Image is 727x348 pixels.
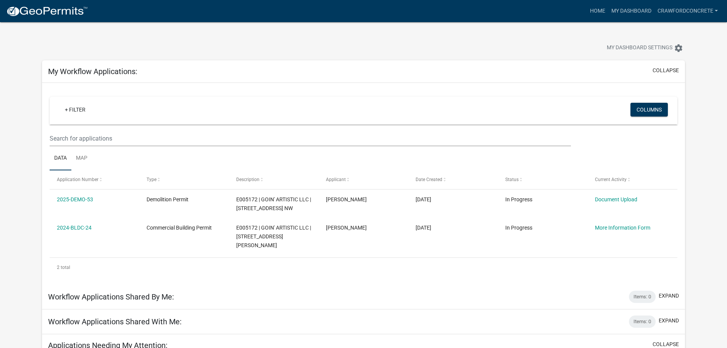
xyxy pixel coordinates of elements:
[326,196,367,202] span: Anthony Brett Crawford
[595,196,637,202] a: Document Upload
[587,4,608,18] a: Home
[629,316,656,328] div: Items: 0
[607,44,672,53] span: My Dashboard Settings
[50,131,571,146] input: Search for applications
[326,225,367,231] span: Anthony Brett Crawford
[236,177,260,182] span: Description
[319,170,408,189] datatable-header-cell: Applicant
[326,177,346,182] span: Applicant
[229,170,319,189] datatable-header-cell: Description
[653,66,679,74] button: collapse
[629,291,656,303] div: Items: 0
[498,170,587,189] datatable-header-cell: Status
[57,196,93,202] a: 2025-DEMO-53
[139,170,229,189] datatable-header-cell: Type
[147,177,156,182] span: Type
[48,67,137,76] h5: My Workflow Applications:
[608,4,654,18] a: My Dashboard
[659,317,679,325] button: expand
[408,170,498,189] datatable-header-cell: Date Created
[416,177,442,182] span: Date Created
[57,225,92,231] a: 2024-BLDC-24
[50,170,139,189] datatable-header-cell: Application Number
[48,317,182,326] h5: Workflow Applications Shared With Me:
[71,146,92,171] a: Map
[674,44,683,53] i: settings
[147,196,189,202] span: Demolition Permit
[236,225,311,248] span: E005172 | GOIN' ARTISTIC LLC | 118 N. Jefferson Ave.
[147,225,212,231] span: Commercial Building Permit
[59,103,92,117] a: + Filter
[50,258,677,277] div: 2 total
[236,196,311,211] span: E005172 | GOIN' ARTISTIC LLC | 680 Bethel Rd. NW
[50,146,71,171] a: Data
[416,196,431,202] span: 08/18/2025
[587,170,677,189] datatable-header-cell: Current Activity
[659,292,679,300] button: expand
[595,177,627,182] span: Current Activity
[48,292,174,301] h5: Workflow Applications Shared By Me:
[57,177,98,182] span: Application Number
[505,225,532,231] span: In Progress
[654,4,721,18] a: CrawfordConcrete
[42,83,685,284] div: collapse
[505,177,519,182] span: Status
[505,196,532,202] span: In Progress
[595,225,650,231] a: More Information Form
[630,103,668,117] button: Columns
[416,225,431,231] span: 06/27/2024
[601,40,689,55] button: My Dashboard Settingssettings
